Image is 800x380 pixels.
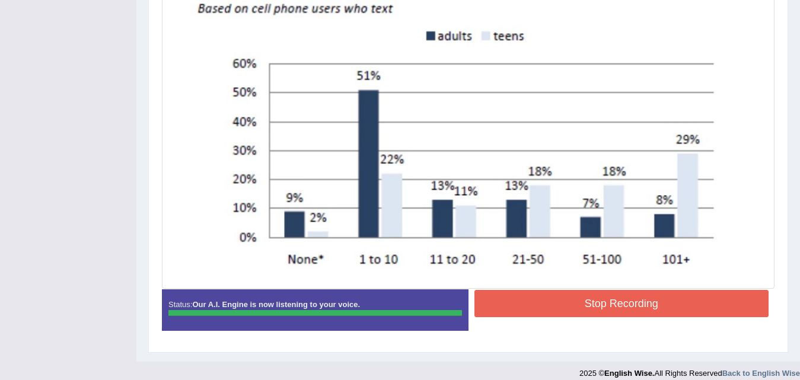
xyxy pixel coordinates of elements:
div: 2025 © All Rights Reserved [579,362,800,379]
button: Stop Recording [474,290,769,317]
div: Status: [162,289,468,331]
strong: English Wise. [604,369,654,378]
strong: Our A.I. Engine is now listening to your voice. [192,300,360,309]
a: Back to English Wise [722,369,800,378]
